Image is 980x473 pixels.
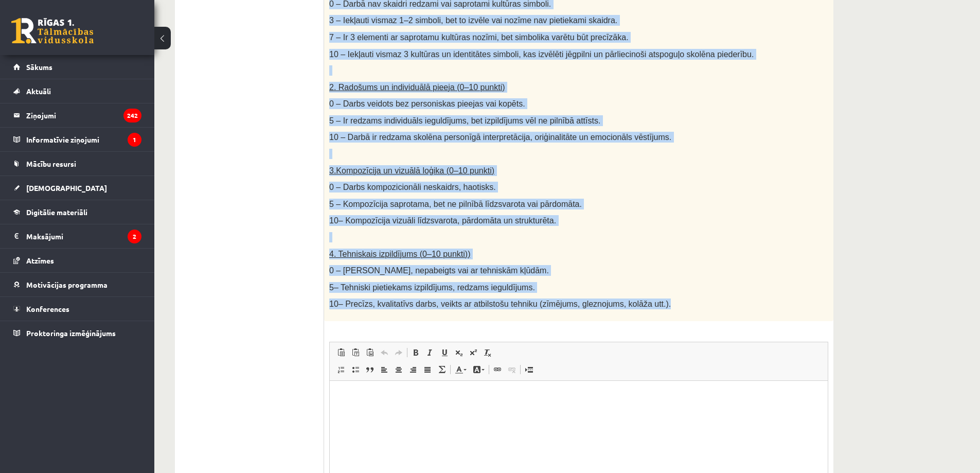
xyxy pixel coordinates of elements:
[13,200,141,224] a: Digitālie materiāli
[391,363,406,376] a: По центру
[13,176,141,200] a: [DEMOGRAPHIC_DATA]
[26,256,54,265] span: Atzīmes
[329,250,471,258] span: 4. Tehniskais izpildījums (0–10 punkti))
[329,266,549,275] span: 0 – [PERSON_NAME], nepabeigts vai ar tehniskām kļūdām.
[123,109,141,122] i: 242
[522,363,536,376] a: Вставить разрыв страницы для печати
[377,346,391,359] a: Отменить (Ctrl+Z)
[423,346,437,359] a: Курсив (Ctrl+I)
[26,207,87,217] span: Digitālie materiāli
[13,128,141,151] a: Informatīvie ziņojumi1
[26,280,108,289] span: Motivācijas programma
[26,183,107,192] span: [DEMOGRAPHIC_DATA]
[13,321,141,345] a: Proktoringa izmēģinājums
[13,249,141,272] a: Atzīmes
[13,273,141,296] a: Motivācijas programma
[363,363,377,376] a: Цитата
[26,62,52,72] span: Sākums
[13,103,141,127] a: Ziņojumi242
[329,83,505,92] span: 2. Radošums un individuālā pieeja (0–10 punkti)
[452,363,470,376] a: Цвет текста
[406,363,420,376] a: По правому краю
[329,166,494,175] span: 3.Kompozīcija un vizuālā loģika (0–10 punkti)
[329,116,600,125] span: 5 – Ir redzams individuāls ieguldījums, bet izpildījums vēl ne pilnībā attīsts.
[420,363,435,376] a: По ширине
[505,363,519,376] a: Убрать ссылку
[408,346,423,359] a: Полужирный (Ctrl+B)
[466,346,480,359] a: Надстрочный индекс
[452,346,466,359] a: Подстрочный индекс
[363,346,377,359] a: Вставить из Word
[348,346,363,359] a: Вставить только текст (Ctrl+Shift+V)
[329,216,556,225] span: 10– Kompozīcija vizuāli līdzsvarota, pārdomāta un strukturēta.
[329,16,617,25] span: 3 – Iekļauti vismaz 1–2 simboli, bet to izvēle vai nozīme nav pietiekami skaidra.
[13,152,141,176] a: Mācību resursi
[470,363,488,376] a: Цвет фона
[329,300,671,308] span: 10– Precīzs, kvalitatīvs darbs, veikts ar atbilstošu tehniku (zīmējums, gleznojums, kolāža utt.).
[13,297,141,321] a: Konferences
[26,103,141,127] legend: Ziņojumi
[329,133,671,142] span: 10 – Darbā ir redzama skolēna personīgā interpretācija, oriģinalitāte un emocionāls vēstījums.
[329,33,629,42] span: 7 – Ir 3 elementi ar saprotamu kultūras nozīmi, bet simbolika varētu būt precīzāka.
[334,346,348,359] a: Вставить (Ctrl+V)
[26,328,116,338] span: Proktoringa izmēģinājums
[26,128,141,151] legend: Informatīvie ziņojumi
[377,363,391,376] a: По левому краю
[329,200,582,208] span: 5 – Kompozīcija saprotama, bet ne pilnībā līdzsvarota vai pārdomāta.
[128,230,141,243] i: 2
[391,346,406,359] a: Повторить (Ctrl+Y)
[128,133,141,147] i: 1
[329,183,496,191] span: 0 – Darbs kompozicionāli neskaidrs, haotisks.
[329,283,535,292] span: 5– Tehniski pietiekams izpildījums, redzams ieguldījums.
[480,346,495,359] a: Убрать форматирование
[11,18,94,44] a: Rīgas 1. Tālmācības vidusskola
[26,86,51,96] span: Aktuāli
[26,224,141,248] legend: Maksājumi
[13,79,141,103] a: Aktuāli
[334,363,348,376] a: Вставить / удалить нумерованный список
[329,99,525,108] span: 0 – Darbs veidots bez personiskas pieejas vai kopēts.
[490,363,505,376] a: Вставить/Редактировать ссылку (Ctrl+K)
[13,224,141,248] a: Maksājumi2
[348,363,363,376] a: Вставить / удалить маркированный список
[13,55,141,79] a: Sākums
[26,159,76,168] span: Mācību resursi
[329,50,754,59] span: 10 – Iekļauti vismaz 3 kultūras un identitātes simboli, kas izvēlēti jēgpilni un pārliecinoši ats...
[26,304,69,313] span: Konferences
[435,363,449,376] a: Математика
[437,346,452,359] a: Подчеркнутый (Ctrl+U)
